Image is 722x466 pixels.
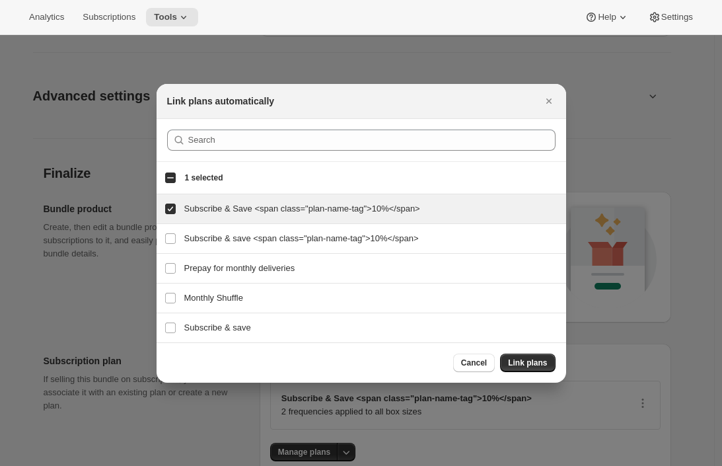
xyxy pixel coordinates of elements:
[188,130,556,151] input: Search
[577,8,637,26] button: Help
[167,95,275,108] h2: Link plans automatically
[453,354,495,372] button: Cancel
[184,232,558,245] h3: Subscribe & save <span class="plan-name-tag">10%</span>
[154,12,177,22] span: Tools
[461,358,487,368] span: Cancel
[184,321,558,334] h3: Subscribe & save
[508,358,547,368] span: Link plans
[598,12,616,22] span: Help
[184,262,558,275] h3: Prepay for monthly deliveries
[184,291,558,305] h3: Monthly Shuffle
[29,12,64,22] span: Analytics
[500,354,555,372] button: Link plans
[146,8,198,26] button: Tools
[75,8,143,26] button: Subscriptions
[661,12,693,22] span: Settings
[640,8,701,26] button: Settings
[185,173,223,183] span: 1 selected
[184,202,558,215] h3: Subscribe & Save <span class="plan-name-tag">10%</span>
[540,92,558,110] button: Close
[83,12,135,22] span: Subscriptions
[21,8,72,26] button: Analytics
